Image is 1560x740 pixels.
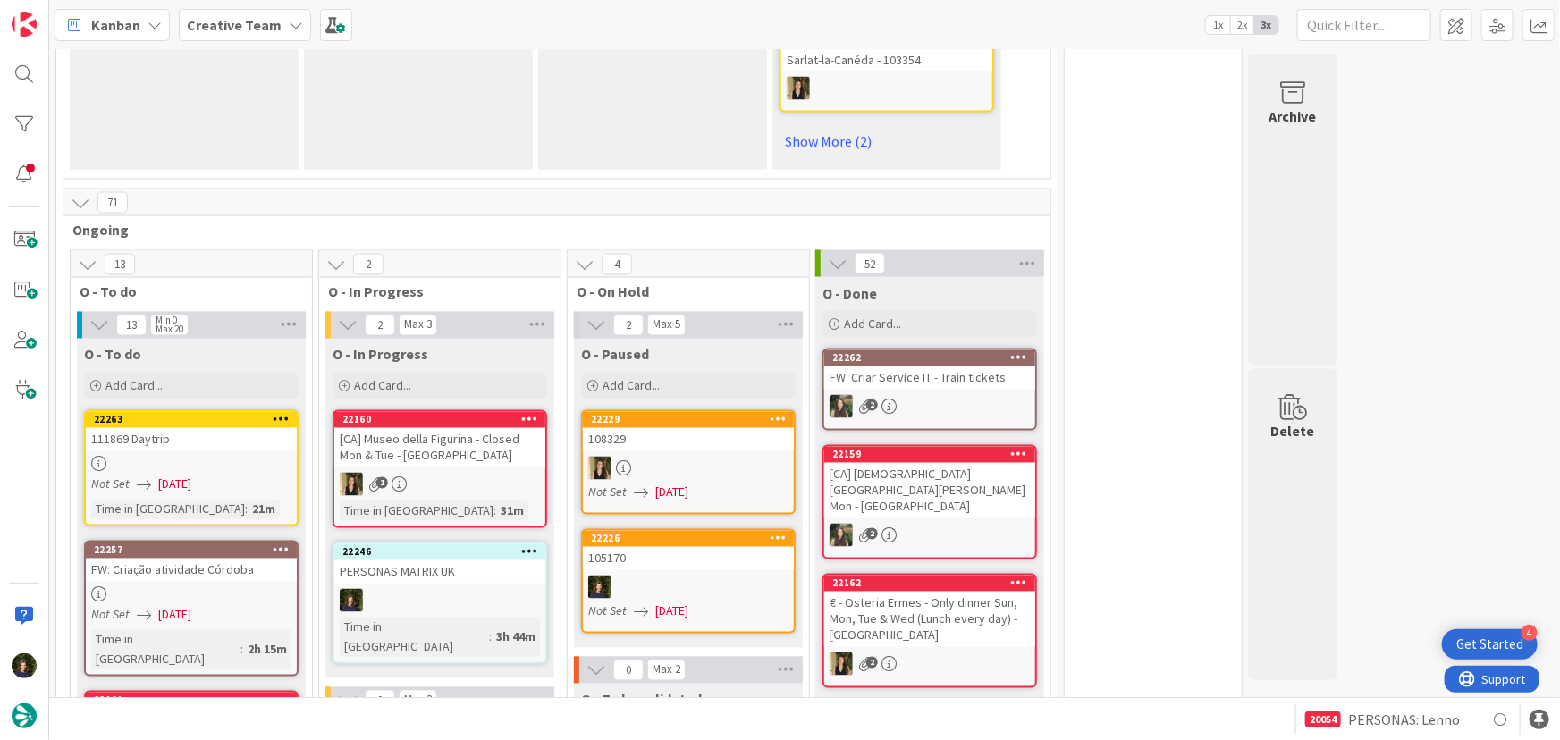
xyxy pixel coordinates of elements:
span: [DATE] [655,602,688,621]
div: MC [334,589,545,612]
a: 22160[CA] Museo della Figurina - Closed Mon & Tue - [GEOGRAPHIC_DATA]SPTime in [GEOGRAPHIC_DATA]:31m [333,410,547,528]
span: 2 [866,528,878,540]
div: 22160 [334,412,545,428]
span: 71 [97,192,128,214]
div: 22262FW: Criar Service IT - Train tickets [824,350,1035,390]
span: Ongoing [72,221,1028,239]
div: 22159 [832,449,1035,461]
span: O - To be validated [581,691,702,709]
div: 22159 [824,447,1035,463]
span: : [240,640,243,660]
div: SP [781,77,992,100]
a: 22162€ - Osteria Ermes - Only dinner Sun, Mon, Tue & Wed (Lunch every day) - [GEOGRAPHIC_DATA]SP [822,574,1037,688]
span: Add Card... [603,378,660,394]
div: Delete [1271,421,1315,442]
div: 22162 [832,577,1035,590]
span: : [489,627,492,647]
a: 22159[CA] [DEMOGRAPHIC_DATA][GEOGRAPHIC_DATA][PERSON_NAME] Mon - [GEOGRAPHIC_DATA]IG [822,445,1037,559]
span: 13 [116,315,147,336]
span: [DATE] [158,475,191,494]
div: Sarlat-la-Canéda - 103354 [781,32,992,71]
span: 2 [365,315,395,336]
img: SP [830,652,853,676]
i: Not Set [91,476,130,492]
div: € - Osteria Ermes - Only dinner Sun, Mon, Tue & Wed (Lunch every day) - [GEOGRAPHIC_DATA] [824,592,1035,647]
div: 22263111869 Daytrip [86,412,297,451]
div: 22257 [86,542,297,559]
span: : [493,501,496,521]
div: MC [583,576,794,599]
div: 22226105170 [583,531,794,570]
a: 22257FW: Criação atividade CórdobaNot Set[DATE]Time in [GEOGRAPHIC_DATA]:2h 15m [84,541,299,677]
span: O - On Hold [577,282,787,300]
span: O - Done [822,284,877,302]
span: O - In Progress [333,346,428,364]
div: Time in [GEOGRAPHIC_DATA] [91,630,240,669]
div: 4 [1522,625,1538,641]
span: Add Card... [105,378,163,394]
span: 3x [1254,16,1278,34]
div: 22162€ - Osteria Ermes - Only dinner Sun, Mon, Tue & Wed (Lunch every day) - [GEOGRAPHIC_DATA] [824,576,1035,647]
a: 22229108329SPNot Set[DATE] [581,410,796,515]
a: 22226105170MCNot Set[DATE] [581,529,796,634]
div: [CA] Museo della Figurina - Closed Mon & Tue - [GEOGRAPHIC_DATA] [334,428,545,467]
div: Min 0 [156,316,177,325]
a: Sarlat-la-Canéda - 103354SP [780,30,994,113]
div: 22263 [94,414,297,426]
img: MC [12,653,37,678]
span: O - In Progress [328,282,538,300]
div: 22246 [334,544,545,560]
img: SP [588,457,611,480]
a: 22263111869 DaytripNot Set[DATE]Time in [GEOGRAPHIC_DATA]:21m [84,410,299,526]
img: IG [830,395,853,418]
span: 2 [613,315,644,336]
div: IG [824,524,1035,547]
div: 22229 [591,414,794,426]
div: 22246PERSONAS MATRIX UK [334,544,545,584]
div: 22162 [824,576,1035,592]
div: Max 20 [156,325,183,334]
span: 52 [855,253,885,274]
div: 22159[CA] [DEMOGRAPHIC_DATA][GEOGRAPHIC_DATA][PERSON_NAME] Mon - [GEOGRAPHIC_DATA] [824,447,1035,518]
div: FW: Criar Service IT - Train tickets [824,366,1035,390]
div: Max 3 [404,321,432,330]
div: 22257 [94,544,297,557]
i: Not Set [588,484,627,500]
div: 22226 [591,533,794,545]
div: 21m [248,500,280,519]
div: Time in [GEOGRAPHIC_DATA] [340,618,489,657]
span: 0 [613,660,644,681]
div: Time in [GEOGRAPHIC_DATA] [91,500,245,519]
div: 2h 15m [243,640,291,660]
div: 3h 44m [492,627,540,647]
div: 22160 [342,414,545,426]
span: 4 [602,254,632,275]
span: [DATE] [158,606,191,625]
span: 2 [353,254,384,275]
span: 2 [866,657,878,669]
img: avatar [12,703,37,728]
span: 2 [866,399,878,411]
div: 22262 [832,352,1035,365]
div: 20054 [1305,711,1341,727]
div: Get Started [1456,635,1523,653]
span: 13 [105,254,135,275]
div: 22226 [583,531,794,547]
span: PERSONAS: Lenno [1348,709,1460,730]
div: 22246 [342,546,545,559]
span: O - To do [80,282,290,300]
span: 1 [376,477,388,489]
i: Not Set [91,607,130,623]
div: 22229 [583,412,794,428]
div: 22161 [86,693,297,709]
img: MC [340,589,363,612]
div: 105170 [583,547,794,570]
div: [CA] [DEMOGRAPHIC_DATA][GEOGRAPHIC_DATA][PERSON_NAME] Mon - [GEOGRAPHIC_DATA] [824,463,1035,518]
span: Kanban [91,14,140,36]
div: PERSONAS MATRIX UK [334,560,545,584]
a: Show More (2) [780,127,994,156]
div: Max 5 [653,321,680,330]
div: Max 3 [404,696,432,705]
div: 111869 Daytrip [86,428,297,451]
img: MC [588,576,611,599]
